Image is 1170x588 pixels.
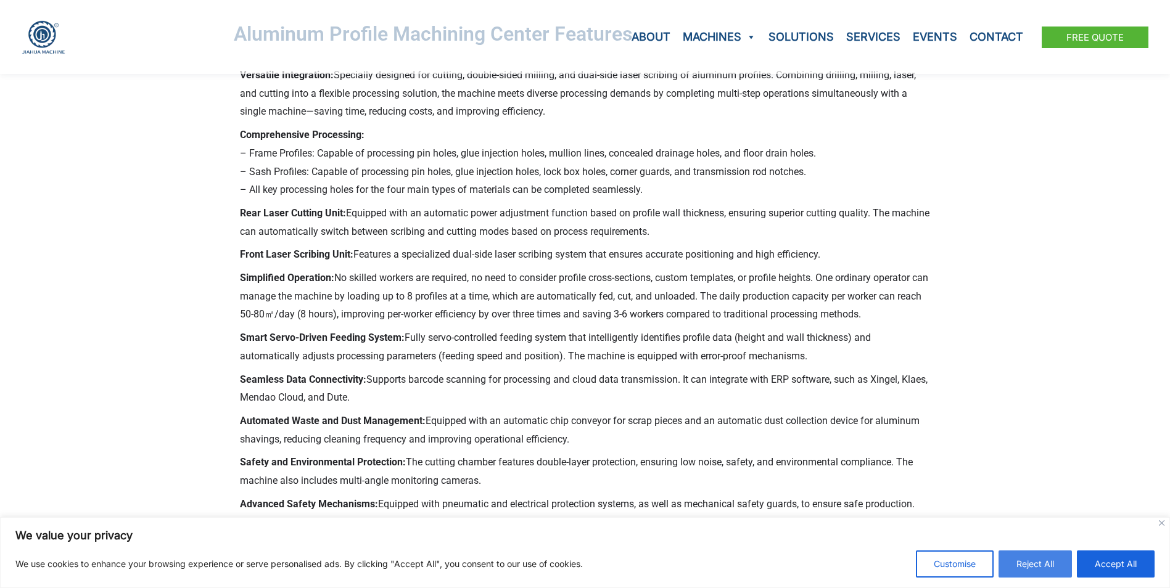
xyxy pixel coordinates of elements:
img: Close [1159,520,1164,526]
p: – Frame Profiles: Capable of processing pin holes, glue injection holes, mullion lines, concealed... [240,126,931,199]
p: Equipped with pneumatic and electrical protection systems, as well as mechanical safety guards, t... [240,495,931,513]
strong: Advanced Safety Mechanisms: [240,498,378,510]
strong: Seamless Data Connectivity: [240,374,366,385]
p: We value your privacy [15,528,1155,543]
p: We use cookies to enhance your browsing experience or serve personalised ads. By clicking "Accept... [15,557,583,571]
strong: Safety and Environmental Protection: [240,456,406,468]
p: Specially designed for cutting, double-sided milling, and dual-side laser scribing of aluminum pr... [240,66,931,121]
p: Equipped with an automatic chip conveyor for scrap pieces and an automatic dust collection device... [240,412,931,448]
p: Features a specialized dual-side laser scribing system that ensures accurate positioning and high... [240,245,931,264]
button: Accept All [1077,550,1155,578]
button: Reject All [999,550,1072,578]
p: Supports barcode scanning for processing and cloud data transmission. It can integrate with ERP s... [240,370,931,407]
p: Fully servo-controlled feeding system that intelligently identifies profile data (height and wall... [240,329,931,365]
strong: Versatile Integration: [240,69,334,81]
strong: Automated Waste and Dust Management: [240,415,426,427]
strong: Simplified Operation: [240,272,334,284]
img: JH Aluminium Window & Door Processing Machines [22,20,65,54]
strong: Rear Laser Cutting Unit: [240,207,346,219]
span: Equipped with an automatic power adjustment function based on profile wall thickness, ensuring su... [240,207,929,237]
strong: Smart Servo-Driven Feeding System: [240,332,405,343]
a: Free Quote [1042,27,1148,48]
strong: Comprehensive Processing: [240,129,365,141]
strong: Front Laser Scribing Unit: [240,248,353,260]
button: Customise [916,550,994,578]
p: No skilled workers are required, no need to consider profile cross-sections, custom templates, or... [240,269,931,324]
p: The cutting chamber features double-layer protection, ensuring low noise, safety, and environment... [240,453,931,489]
